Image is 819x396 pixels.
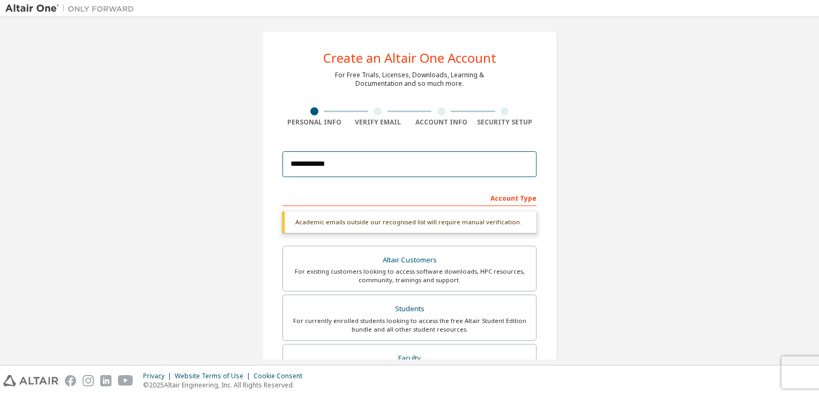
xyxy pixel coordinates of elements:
[289,351,530,366] div: Faculty
[118,375,133,386] img: youtube.svg
[83,375,94,386] img: instagram.svg
[100,375,111,386] img: linkedin.svg
[289,267,530,284] div: For existing customers looking to access software downloads, HPC resources, community, trainings ...
[409,118,473,127] div: Account Info
[289,317,530,334] div: For currently enrolled students looking to access the free Altair Student Edition bundle and all ...
[323,52,496,64] div: Create an Altair One Account
[289,302,530,317] div: Students
[143,380,309,390] p: © 2025 Altair Engineering, Inc. All Rights Reserved.
[143,372,175,380] div: Privacy
[335,71,484,88] div: For Free Trials, Licenses, Downloads, Learning & Documentation and so much more.
[175,372,254,380] div: Website Terms of Use
[65,375,76,386] img: facebook.svg
[254,372,309,380] div: Cookie Consent
[473,118,537,127] div: Security Setup
[289,253,530,268] div: Altair Customers
[282,118,346,127] div: Personal Info
[282,189,537,206] div: Account Type
[3,375,58,386] img: altair_logo.svg
[346,118,410,127] div: Verify Email
[5,3,139,14] img: Altair One
[282,211,537,233] div: Academic emails outside our recognised list will require manual verification.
